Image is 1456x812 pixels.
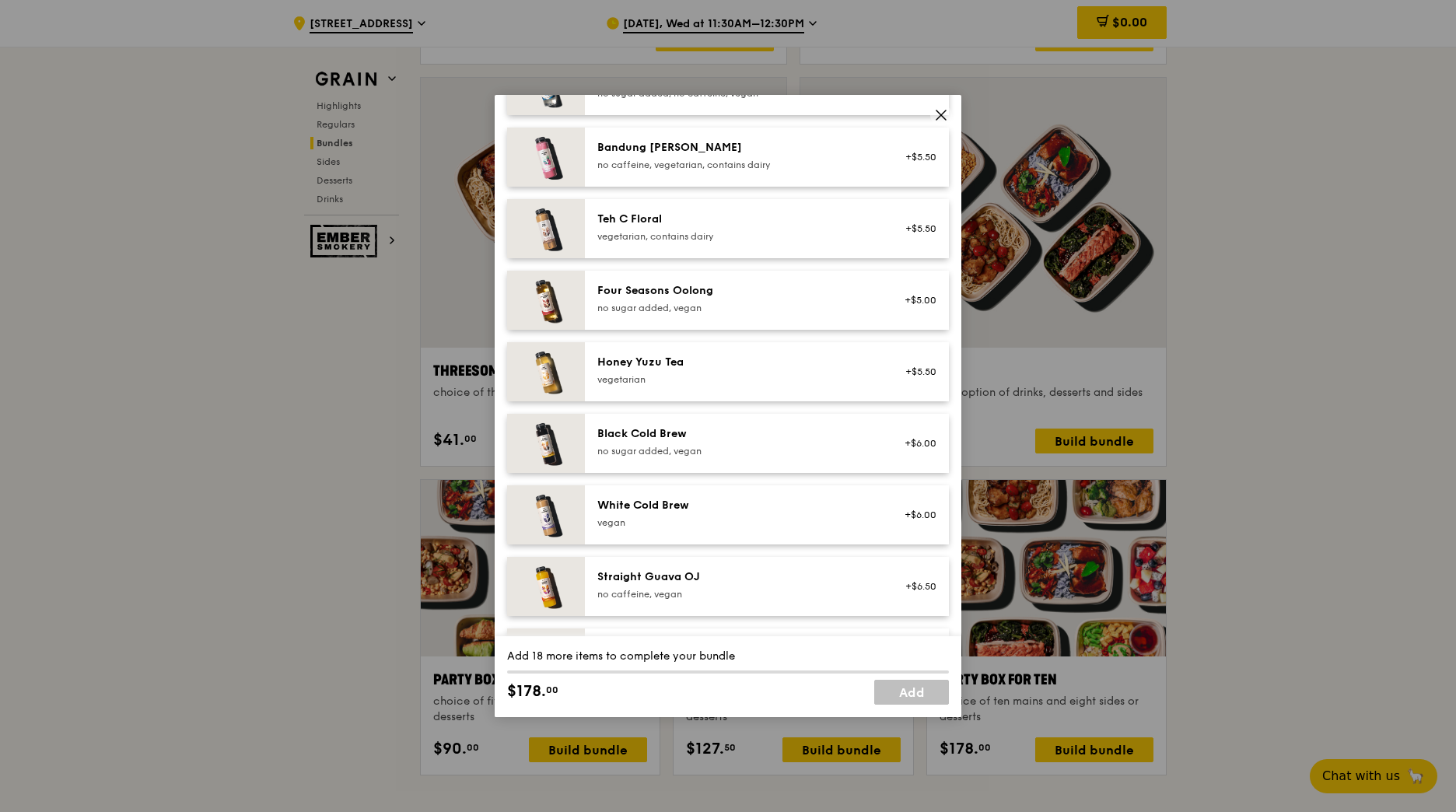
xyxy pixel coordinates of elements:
div: +$5.00 [895,294,936,306]
div: no caffeine, vegan [597,588,877,600]
img: daily_normal_HORZ-teh-c-floral.jpg [507,199,585,258]
div: White Cold Brew [597,498,877,513]
div: vegetarian [597,373,877,386]
img: daily_normal_HORZ-white-cold-brew.jpg [507,485,585,544]
img: daily_normal_honey-yuzu-tea.jpg [507,342,585,401]
div: +$5.50 [895,222,936,235]
div: Add 18 more items to complete your bundle [507,649,949,664]
div: vegetarian, contains dairy [597,230,877,243]
div: no sugar added, vegan [597,302,877,314]
span: 00 [546,684,558,696]
img: daily_normal_HORZ-straight-guava-OJ.jpg [507,557,585,616]
div: +$6.00 [895,509,936,521]
div: Black Cold Brew [597,426,877,442]
div: vegan [597,516,877,529]
span: $178. [507,680,546,703]
img: daily_normal_HORZ-watermelime-crush.jpg [507,628,585,688]
a: Add [874,680,949,705]
img: daily_normal_HORZ-black-cold-brew.jpg [507,414,585,473]
div: no sugar added, vegan [597,445,877,457]
div: +$6.50 [895,580,936,593]
div: Honey Yuzu Tea [597,355,877,370]
div: no caffeine, vegetarian, contains dairy [597,159,877,171]
div: +$6.00 [895,437,936,450]
img: daily_normal_HORZ-bandung-gao.jpg [507,128,585,187]
div: Bandung [PERSON_NAME] [597,140,877,156]
img: daily_normal_HORZ-four-seasons-oolong.jpg [507,271,585,330]
div: Straight Guava OJ [597,569,877,585]
div: Teh C Floral [597,212,877,227]
div: +$5.50 [895,366,936,378]
div: +$5.50 [895,151,936,163]
div: Four Seasons Oolong [597,283,877,299]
